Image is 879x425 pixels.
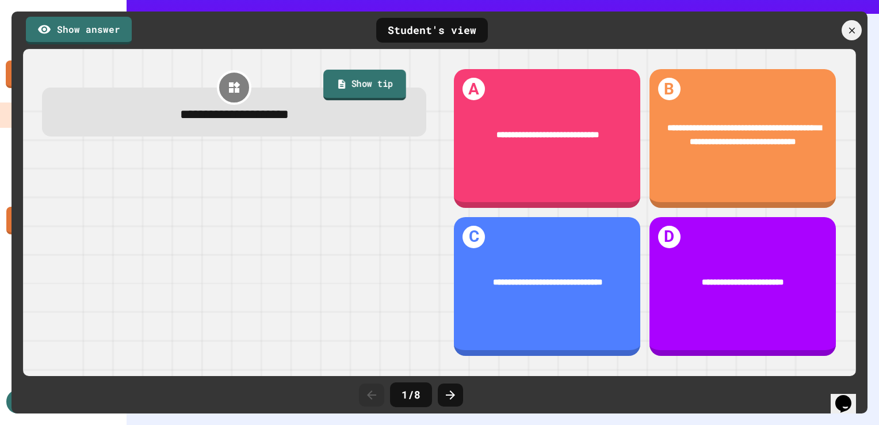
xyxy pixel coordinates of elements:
[658,78,681,100] h1: B
[658,226,681,248] h1: D
[26,17,132,44] a: Show answer
[376,18,488,43] div: Student's view
[463,226,485,248] h1: C
[390,382,432,407] div: 1 / 8
[831,379,867,413] iframe: chat widget
[323,70,406,101] a: Show tip
[463,78,485,100] h1: A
